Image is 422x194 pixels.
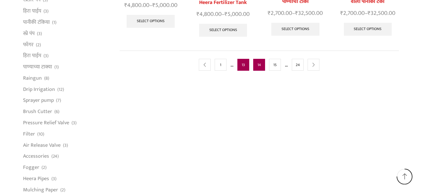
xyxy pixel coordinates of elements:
[51,175,56,182] span: (3)
[63,142,68,149] span: (3)
[57,86,64,93] span: (12)
[23,50,41,61] a: हिरा पाईप
[368,8,395,18] bdi: 32,500.00
[253,59,265,71] span: Page 14
[192,10,254,19] span: –
[295,8,323,18] bdi: 32,500.00
[44,53,48,59] span: (3)
[23,139,61,151] a: Air Release Valve
[340,8,343,18] span: ₹
[120,1,182,10] span: –
[23,95,54,106] a: Sprayer pump
[269,59,281,71] a: Page 15
[152,0,177,10] bdi: 5,000.00
[237,59,249,71] a: Page 13
[44,8,48,15] span: (3)
[23,106,52,117] a: Brush Cutter
[23,72,42,84] a: Raingun
[368,8,371,18] span: ₹
[215,59,226,71] a: Page 1
[120,51,399,79] nav: Product Pagination
[337,9,399,18] span: –
[268,8,292,18] bdi: 2,700.00
[54,108,59,115] span: (6)
[196,9,222,19] bdi: 4,800.00
[23,128,35,139] a: Filter
[152,0,155,10] span: ₹
[36,42,41,48] span: (2)
[23,117,69,129] a: Pressure Relief Valve
[56,97,61,104] span: (7)
[23,28,35,39] a: स्प्रे पंप
[225,9,227,19] span: ₹
[23,151,49,162] a: Accessories
[23,173,49,184] a: Heera Pipes
[230,60,233,69] span: …
[225,9,250,19] bdi: 5,000.00
[124,0,127,10] span: ₹
[37,30,42,37] span: (3)
[51,153,59,160] span: (24)
[23,84,55,95] a: Drip Irrigation
[124,0,149,10] bdi: 4,800.00
[23,162,39,173] a: Fogger
[23,39,34,50] a: फॉगर
[37,131,44,137] span: (10)
[285,60,288,69] span: …
[292,59,304,71] a: Page 24
[199,24,247,37] a: Select options for “Heera Fertilizer Tank”
[295,8,298,18] span: ₹
[60,187,65,193] span: (2)
[127,15,175,28] a: Select options for “हिरा फर्टीलायझर टँक”
[268,8,271,18] span: ₹
[23,17,50,28] a: पानीकी टंकिया
[44,75,49,82] span: (8)
[42,164,46,171] span: (2)
[54,64,59,70] span: (1)
[196,9,199,19] span: ₹
[72,120,76,126] span: (3)
[52,19,56,26] span: (1)
[344,23,392,36] a: Select options for “जल सम्राट फॉम वाली पानीकी टंकी”
[23,61,52,73] a: पाण्याच्या टाक्या
[264,9,326,18] span: –
[271,23,319,36] a: Select options for “जल सम्राट फॉमवाली पाण्याची टाकी”
[23,6,41,17] a: हिरा पाईप
[340,8,365,18] bdi: 2,700.00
